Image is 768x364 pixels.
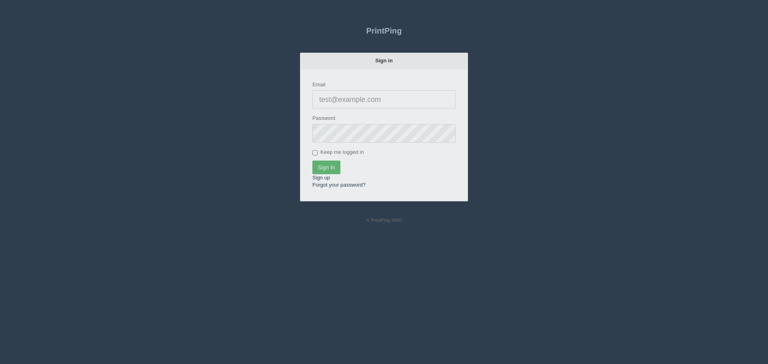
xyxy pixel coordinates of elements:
a: PrintPing [300,20,468,40]
small: © PrintPing 2020 [366,217,402,223]
input: Keep me logged in [312,149,318,155]
label: Password [312,114,335,121]
a: Forgot your password? [312,181,366,187]
input: test@example.com [312,90,456,108]
label: Email [312,80,326,88]
a: Sign up [312,174,330,180]
strong: Sign in [375,57,392,63]
input: Sign In [312,160,340,173]
label: Keep me logged in [312,148,364,156]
